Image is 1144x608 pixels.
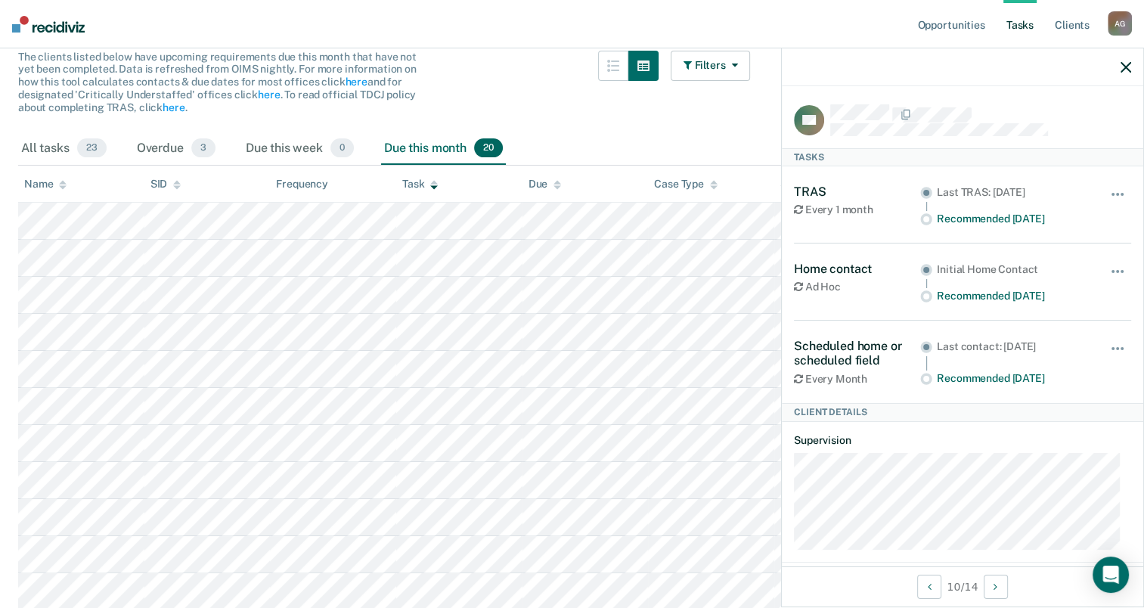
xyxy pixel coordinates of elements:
div: Last TRAS: [DATE] [937,186,1089,199]
img: Recidiviz [12,16,85,33]
button: Filters [671,51,751,81]
div: Task [402,178,438,191]
div: Initial Home Contact [937,263,1089,276]
div: Ad Hoc [794,281,920,293]
div: TRAS [794,185,920,199]
span: The clients listed below have upcoming requirements due this month that have not yet been complet... [18,51,417,113]
div: Name [24,178,67,191]
button: Next Client [984,575,1008,599]
div: Due this week [243,132,357,166]
span: 23 [77,138,107,158]
div: A G [1108,11,1132,36]
div: Every Month [794,373,920,386]
div: Recommended [DATE] [937,212,1089,225]
a: here [258,88,280,101]
span: 20 [474,138,503,158]
div: Supervision Level [780,178,879,191]
div: SID [150,178,181,191]
a: here [345,76,367,88]
div: Case Type [654,178,718,191]
div: Open Intercom Messenger [1093,557,1129,593]
div: 10 / 14 [782,566,1143,606]
dt: Supervision [794,434,1131,447]
a: here [163,101,184,113]
button: Previous Client [917,575,941,599]
div: Recommended [DATE] [937,372,1089,385]
div: Due this month [381,132,506,166]
span: 3 [191,138,215,158]
div: Tasks [782,148,1143,166]
div: Recommended [DATE] [937,290,1089,302]
div: All tasks [18,132,110,166]
div: Home contact [794,262,920,276]
div: Frequency [276,178,328,191]
span: 0 [330,138,354,158]
div: Client Details [782,403,1143,421]
div: Last contact: [DATE] [937,340,1089,353]
div: Scheduled home or scheduled field [794,339,920,368]
div: Due [529,178,562,191]
div: Overdue [134,132,219,166]
div: Every 1 month [794,203,920,216]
